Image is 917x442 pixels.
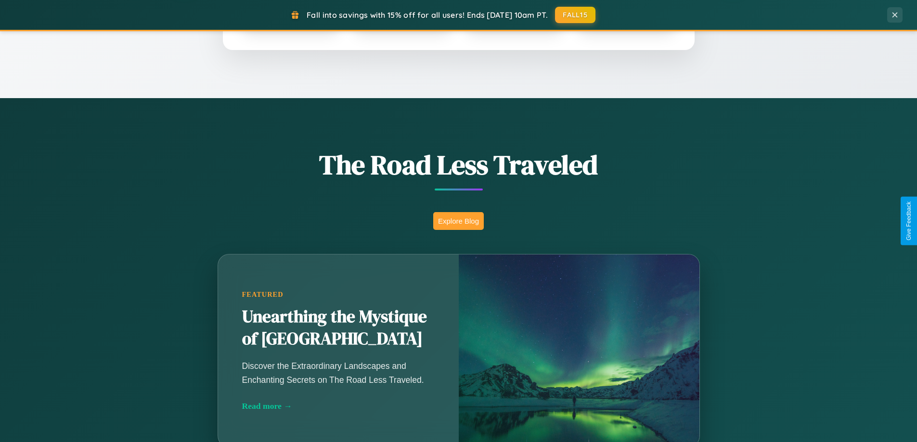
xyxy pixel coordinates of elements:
h2: Unearthing the Mystique of [GEOGRAPHIC_DATA] [242,306,435,350]
h1: The Road Less Traveled [170,146,748,183]
button: FALL15 [555,7,595,23]
div: Give Feedback [905,202,912,240]
p: Discover the Extraordinary Landscapes and Enchanting Secrets on The Road Less Traveled. [242,359,435,386]
div: Read more → [242,401,435,411]
span: Fall into savings with 15% off for all users! Ends [DATE] 10am PT. [307,10,548,20]
button: Explore Blog [433,212,484,230]
div: Featured [242,290,435,299]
